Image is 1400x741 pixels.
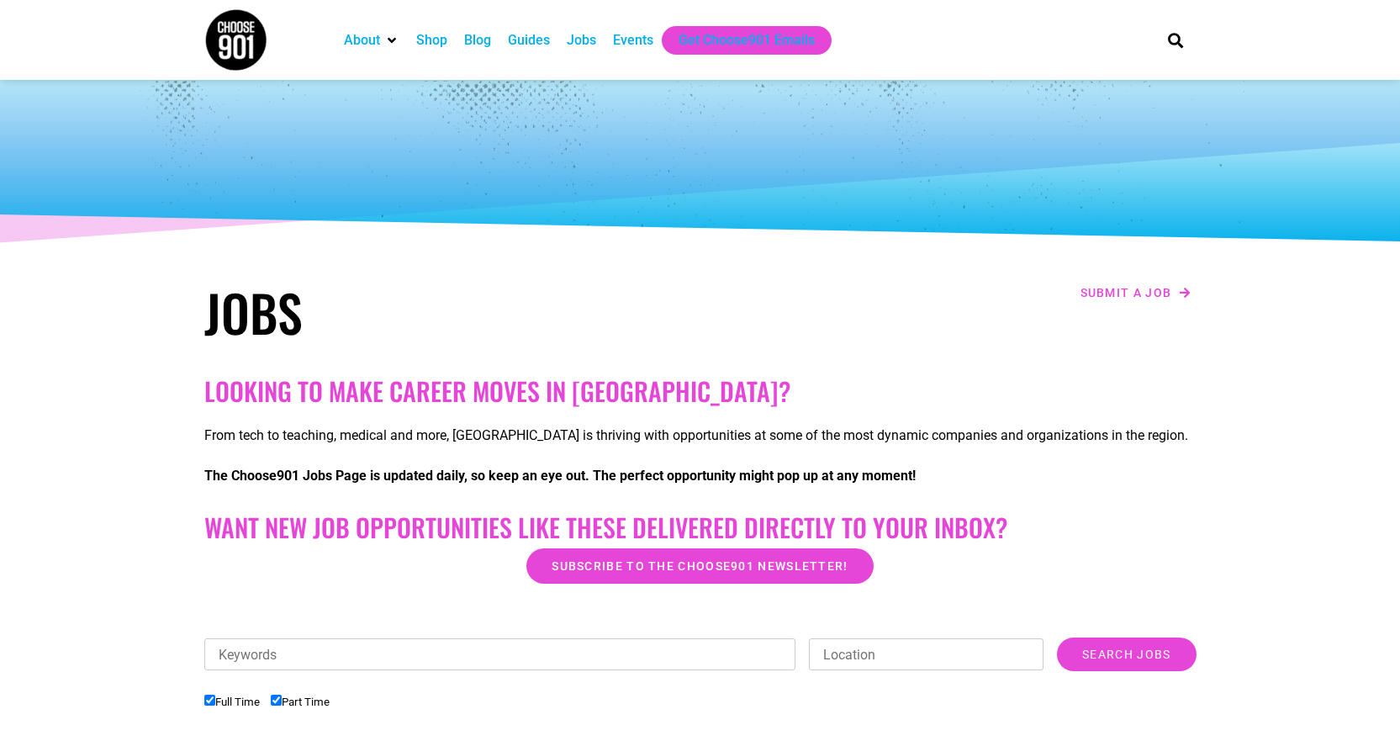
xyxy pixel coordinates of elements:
[204,695,215,706] input: Full Time
[204,696,260,708] label: Full Time
[567,30,596,50] a: Jobs
[552,560,848,572] span: Subscribe to the Choose901 newsletter!
[335,26,408,55] div: About
[204,426,1197,446] p: From tech to teaching, medical and more, [GEOGRAPHIC_DATA] is thriving with opportunities at some...
[204,638,796,670] input: Keywords
[464,30,491,50] a: Blog
[204,468,916,484] strong: The Choose901 Jobs Page is updated daily, so keep an eye out. The perfect opportunity might pop u...
[1080,287,1172,299] span: Submit a job
[335,26,1139,55] nav: Main nav
[613,30,653,50] a: Events
[1161,26,1189,54] div: Search
[271,696,330,708] label: Part Time
[271,695,282,706] input: Part Time
[526,548,873,584] a: Subscribe to the Choose901 newsletter!
[204,376,1197,406] h2: Looking to make career moves in [GEOGRAPHIC_DATA]?
[204,512,1197,543] h2: Want New Job Opportunities like these Delivered Directly to your Inbox?
[204,282,692,342] h1: Jobs
[1075,282,1197,304] a: Submit a job
[344,30,380,50] a: About
[679,30,815,50] a: Get Choose901 Emails
[416,30,447,50] a: Shop
[1057,638,1196,671] input: Search Jobs
[809,638,1043,670] input: Location
[508,30,550,50] a: Guides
